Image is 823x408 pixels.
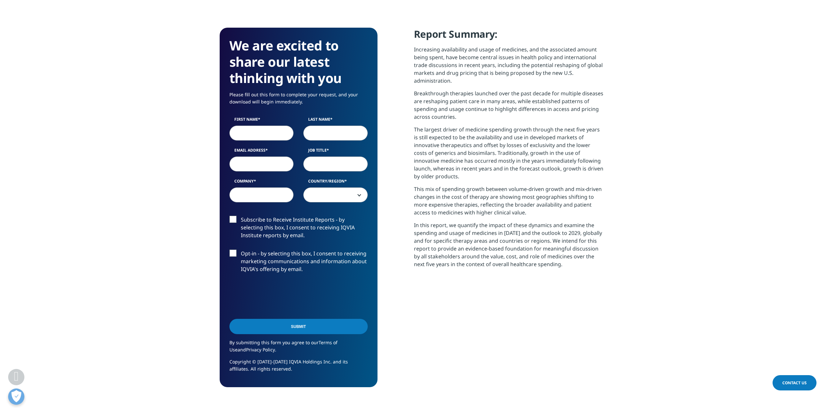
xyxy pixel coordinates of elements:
label: Subscribe to Receive Institute Reports - by selecting this box, I consent to receiving IQVIA Inst... [229,216,368,243]
p: Increasing availability and usage of medicines, and the associated amount being spent, have becom... [414,46,604,89]
label: Last Name [303,116,368,126]
p: Please fill out this form to complete your request, and your download will begin immediately. [229,91,368,110]
label: Email Address [229,147,294,156]
input: Submit [229,319,368,334]
label: Country/Region [303,178,368,187]
h3: We are excited to share our latest thinking with you [229,37,368,86]
button: Open Preferences [8,388,24,405]
span: Contact Us [782,380,807,386]
p: Breakthrough therapies launched over the past decade for multiple diseases are reshaping patient ... [414,89,604,126]
p: This mix of spending growth between volume-driven growth and mix-driven changes in the cost of th... [414,185,604,221]
label: Opt-in - by selecting this box, I consent to receiving marketing communications and information a... [229,250,368,277]
label: First Name [229,116,294,126]
p: The largest driver of medicine spending growth through the next five years is still expected to b... [414,126,604,185]
a: Privacy Policy [246,347,275,353]
a: Contact Us [773,375,816,390]
label: Company [229,178,294,187]
iframe: reCAPTCHA [229,283,328,309]
p: In this report, we quantify the impact of these dynamics and examine the spending and usage of me... [414,221,604,273]
label: Job Title [303,147,368,156]
h4: Report Summary: [414,28,604,46]
p: By submitting this form you agree to our and . [229,339,368,358]
a: Terms of Use [229,339,337,353]
p: Copyright © [DATE]-[DATE] IQVIA Holdings Inc. and its affiliates. All rights reserved. [229,358,368,377]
